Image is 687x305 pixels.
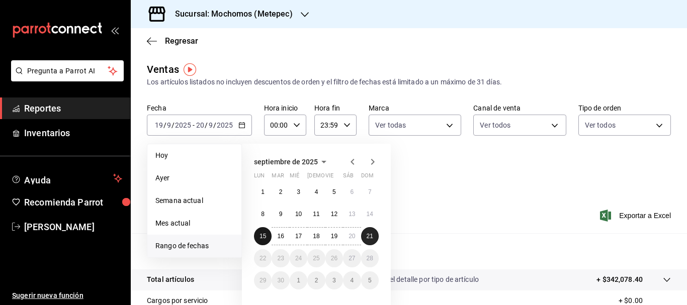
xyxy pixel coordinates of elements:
[315,188,318,195] abbr: 4 de septiembre de 2025
[343,249,361,267] button: 27 de septiembre de 2025
[155,218,233,229] span: Mes actual
[272,205,289,223] button: 9 de septiembre de 2025
[295,211,302,218] abbr: 10 de septiembre de 2025
[196,121,205,129] input: --
[473,105,566,112] label: Canal de venta
[24,172,109,184] span: Ayuda
[368,188,372,195] abbr: 7 de septiembre de 2025
[290,205,307,223] button: 10 de septiembre de 2025
[260,255,266,262] abbr: 22 de septiembre de 2025
[325,249,343,267] button: 26 de septiembre de 2025
[307,227,325,245] button: 18 de septiembre de 2025
[254,249,272,267] button: 22 de septiembre de 2025
[343,172,354,183] abbr: sábado
[11,60,124,81] button: Pregunta a Parrot AI
[277,255,284,262] abbr: 23 de septiembre de 2025
[375,120,406,130] span: Ver todas
[147,274,194,285] p: Total artículos
[7,73,124,83] a: Pregunta a Parrot AI
[147,36,198,46] button: Regresar
[24,195,122,209] span: Recomienda Parrot
[272,271,289,289] button: 30 de septiembre de 2025
[350,277,354,284] abbr: 4 de octubre de 2025
[313,233,319,240] abbr: 18 de septiembre de 2025
[332,277,336,284] abbr: 3 de octubre de 2025
[254,158,318,166] span: septiembre de 2025
[343,271,361,289] button: 4 de octubre de 2025
[167,8,293,20] h3: Sucursal: Mochomos (Metepec)
[361,227,379,245] button: 21 de septiembre de 2025
[480,120,510,130] span: Ver todos
[147,77,671,87] div: Los artículos listados no incluyen descuentos de orden y el filtro de fechas está limitado a un m...
[213,121,216,129] span: /
[260,233,266,240] abbr: 15 de septiembre de 2025
[331,211,337,218] abbr: 12 de septiembre de 2025
[343,205,361,223] button: 13 de septiembre de 2025
[596,274,643,285] p: + $342,078.40
[24,101,122,115] span: Reportes
[578,105,671,112] label: Tipo de orden
[602,210,671,222] button: Exportar a Excel
[163,121,166,129] span: /
[279,211,283,218] abbr: 9 de septiembre de 2025
[325,271,343,289] button: 3 de octubre de 2025
[24,220,122,234] span: [PERSON_NAME]
[254,172,265,183] abbr: lunes
[216,121,233,129] input: ----
[24,126,122,140] span: Inventarios
[325,172,333,183] abbr: viernes
[264,105,306,112] label: Hora inicio
[175,121,192,129] input: ----
[254,271,272,289] button: 29 de septiembre de 2025
[297,188,300,195] abbr: 3 de septiembre de 2025
[272,227,289,245] button: 16 de septiembre de 2025
[261,211,265,218] abbr: 8 de septiembre de 2025
[367,255,373,262] abbr: 28 de septiembre de 2025
[350,188,354,195] abbr: 6 de septiembre de 2025
[290,183,307,201] button: 3 de septiembre de 2025
[147,105,252,112] label: Fecha
[307,183,325,201] button: 4 de septiembre de 2025
[369,105,461,112] label: Marca
[314,105,357,112] label: Hora fin
[585,120,616,130] span: Ver todos
[290,249,307,267] button: 24 de septiembre de 2025
[12,290,122,301] span: Sugerir nueva función
[254,227,272,245] button: 15 de septiembre de 2025
[260,277,266,284] abbr: 29 de septiembre de 2025
[147,62,179,77] div: Ventas
[367,211,373,218] abbr: 14 de septiembre de 2025
[290,172,299,183] abbr: miércoles
[184,63,196,76] img: Tooltip marker
[254,205,272,223] button: 8 de septiembre de 2025
[165,36,198,46] span: Regresar
[208,121,213,129] input: --
[254,183,272,201] button: 1 de septiembre de 2025
[205,121,208,129] span: /
[155,150,233,161] span: Hoy
[332,188,336,195] abbr: 5 de septiembre de 2025
[343,227,361,245] button: 20 de septiembre de 2025
[290,271,307,289] button: 1 de octubre de 2025
[349,211,355,218] abbr: 13 de septiembre de 2025
[307,172,367,183] abbr: jueves
[368,277,372,284] abbr: 5 de octubre de 2025
[295,233,302,240] abbr: 17 de septiembre de 2025
[166,121,171,129] input: --
[349,233,355,240] abbr: 20 de septiembre de 2025
[361,183,379,201] button: 7 de septiembre de 2025
[111,26,119,34] button: open_drawer_menu
[361,249,379,267] button: 28 de septiembre de 2025
[171,121,175,129] span: /
[313,255,319,262] abbr: 25 de septiembre de 2025
[331,255,337,262] abbr: 26 de septiembre de 2025
[295,255,302,262] abbr: 24 de septiembre de 2025
[272,249,289,267] button: 23 de septiembre de 2025
[261,188,265,195] abbr: 1 de septiembre de 2025
[343,183,361,201] button: 6 de septiembre de 2025
[349,255,355,262] abbr: 27 de septiembre de 2025
[290,227,307,245] button: 17 de septiembre de 2025
[325,183,343,201] button: 5 de septiembre de 2025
